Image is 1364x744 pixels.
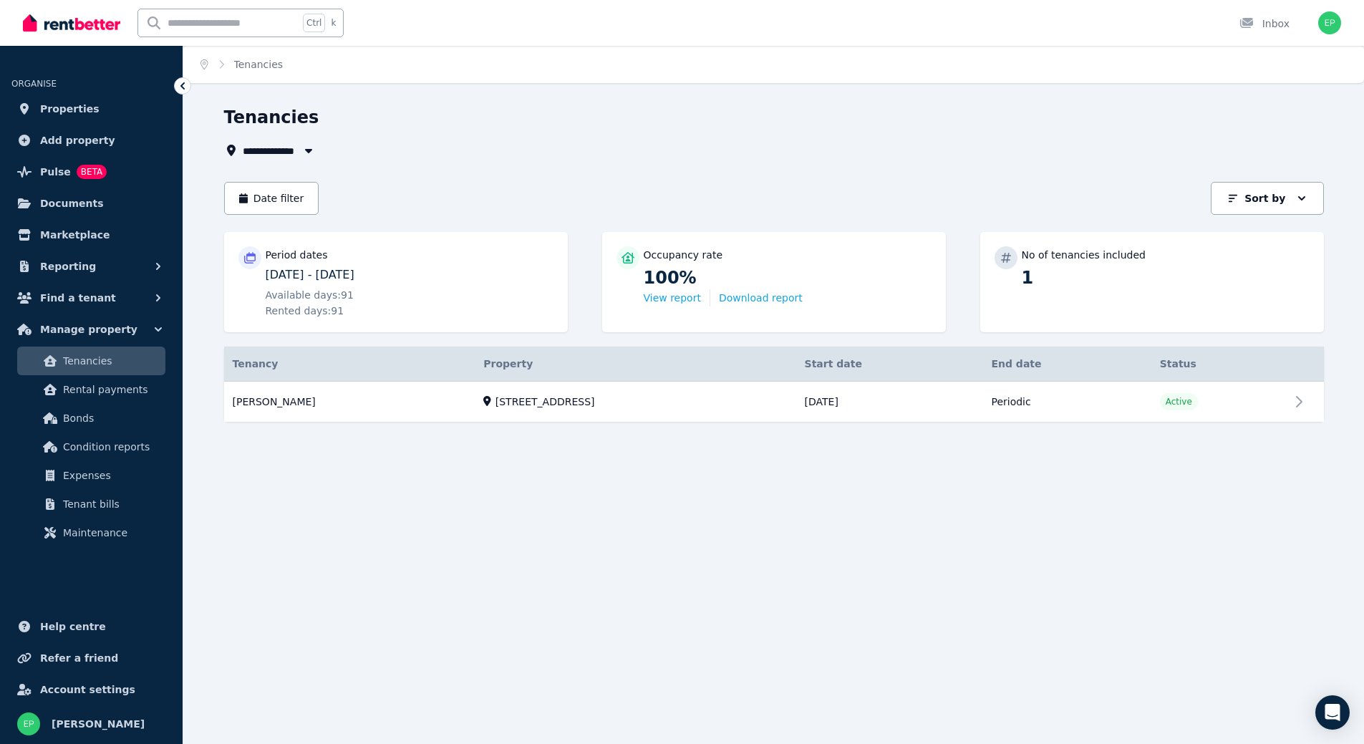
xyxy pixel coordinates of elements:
p: Sort by [1244,191,1285,206]
span: Find a tenant [40,289,116,306]
span: Help centre [40,618,106,635]
span: Rental payments [63,381,160,398]
span: Maintenance [63,524,160,541]
span: Available days: 91 [266,288,354,302]
th: End date [982,347,1151,382]
span: ORGANISE [11,79,57,89]
div: Open Intercom Messenger [1315,695,1350,730]
button: Reporting [11,252,171,281]
a: Help centre [11,612,171,641]
span: Reporting [40,258,96,275]
a: Add property [11,126,171,155]
img: RentBetter [23,12,120,34]
span: Tenant bills [63,496,160,513]
a: Rental payments [17,375,165,404]
p: Period dates [266,248,328,262]
span: Bonds [63,410,160,427]
p: Occupancy rate [644,248,723,262]
span: Expenses [63,467,160,484]
a: Tenant bills [17,490,165,518]
span: Tenancies [234,57,284,72]
a: Marketplace [11,221,171,249]
span: Tenancy [233,357,279,371]
button: Download report [719,291,803,305]
button: Date filter [224,182,319,215]
a: Documents [11,189,171,218]
span: Condition reports [63,438,160,455]
span: Add property [40,132,115,149]
th: Status [1151,347,1290,382]
button: Find a tenant [11,284,171,312]
p: [DATE] - [DATE] [266,266,553,284]
span: Ctrl [303,14,325,32]
a: Maintenance [17,518,165,547]
span: Manage property [40,321,137,338]
th: Property [475,347,795,382]
button: View report [644,291,701,305]
th: Start date [796,347,983,382]
span: Refer a friend [40,649,118,667]
button: Manage property [11,315,171,344]
a: Expenses [17,461,165,490]
span: Properties [40,100,100,117]
a: Condition reports [17,433,165,461]
img: Evan Pavlakos [17,712,40,735]
span: [PERSON_NAME] [52,715,145,733]
span: Rented days: 91 [266,304,344,318]
p: 100% [644,266,932,289]
a: Refer a friend [11,644,171,672]
span: k [331,17,336,29]
h1: Tenancies [224,106,319,129]
a: Properties [11,95,171,123]
button: Sort by [1211,182,1323,215]
span: Account settings [40,681,135,698]
a: Tenancies [17,347,165,375]
a: View details for Liam John Sweeten [224,382,1324,422]
a: PulseBETA [11,158,171,186]
span: Tenancies [63,352,160,369]
div: Inbox [1239,16,1290,31]
span: BETA [77,165,107,179]
span: Marketplace [40,226,110,243]
span: Pulse [40,163,71,180]
img: Evan Pavlakos [1318,11,1341,34]
p: 1 [1022,266,1310,289]
nav: Breadcrumb [183,46,300,83]
p: No of tenancies included [1022,248,1146,262]
a: Bonds [17,404,165,433]
span: Documents [40,195,104,212]
a: Account settings [11,675,171,704]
